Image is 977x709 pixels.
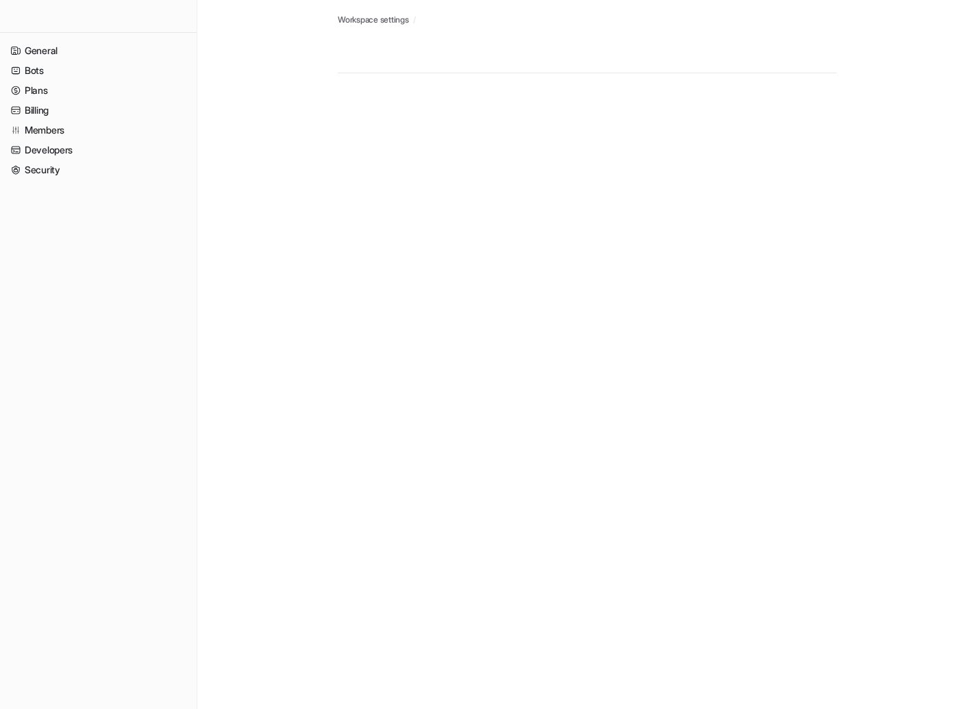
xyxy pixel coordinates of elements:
[5,121,191,140] a: Members
[5,160,191,179] a: Security
[5,81,191,100] a: Plans
[5,101,191,120] a: Billing
[5,140,191,160] a: Developers
[5,41,191,60] a: General
[413,14,416,26] span: /
[338,14,409,26] a: Workspace settings
[5,61,191,80] a: Bots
